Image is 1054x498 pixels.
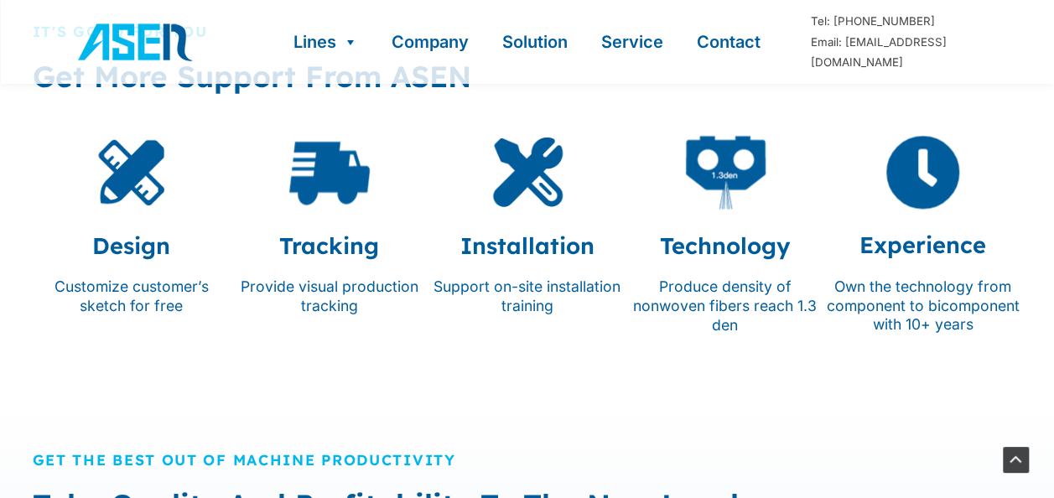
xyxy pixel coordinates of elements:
[626,231,824,260] h2: Technology
[231,231,428,260] h2: Tracking
[288,130,371,214] img: Home 4 with ASEN Nonwoven Machine
[33,449,1022,469] h4: Get the best out of machine productivity
[490,134,565,210] img: Home 5 with ASEN Nonwoven Machine
[811,35,947,70] a: Email: [EMAIL_ADDRESS][DOMAIN_NAME]
[231,277,428,315] p: Provide visual production tracking
[74,32,196,49] a: ASEN Nonwoven Machinery
[94,134,169,210] img: Home 3 with ASEN Nonwoven Machine
[683,130,767,214] img: Home 6 with ASEN Nonwoven Machine
[33,277,231,315] p: Customize customer’s sketch for free
[626,277,824,335] p: Produce density of nonwoven fibers reach 1.3 den
[428,277,626,315] p: Support on-site installation training
[824,277,1022,335] p: Own the technology from component to bicomponent with 10+ years
[811,14,935,28] a: Tel: [PHONE_NUMBER]
[33,231,231,260] h2: Design
[428,231,626,260] h2: Installation
[824,230,1022,259] h2: Experience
